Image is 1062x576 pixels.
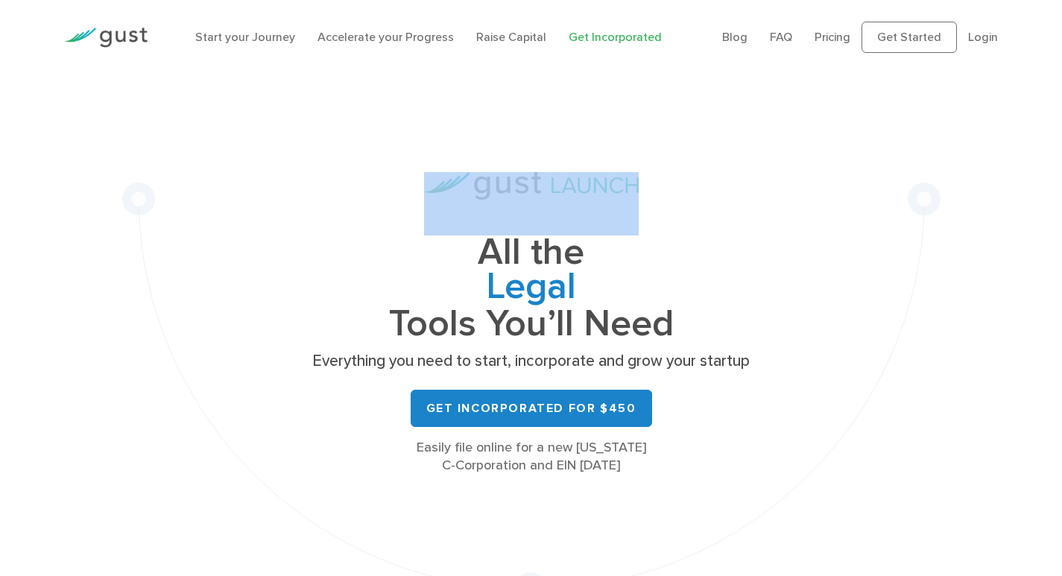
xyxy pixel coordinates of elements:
span: Legal [308,270,755,307]
img: Gust Launch Logo [424,172,639,200]
a: Get Incorporated for $450 [411,390,652,427]
p: Everything you need to start, incorporate and grow your startup [308,351,755,372]
a: Pricing [815,30,850,44]
div: Easily file online for a new [US_STATE] C-Corporation and EIN [DATE] [308,439,755,475]
a: Accelerate your Progress [317,30,454,44]
a: Raise Capital [476,30,546,44]
a: Start your Journey [195,30,295,44]
a: Get Incorporated [569,30,662,44]
img: Gust Logo [64,28,148,48]
a: FAQ [770,30,792,44]
a: Login [968,30,998,44]
a: Get Started [862,22,957,53]
h1: All the Tools You’ll Need [308,235,755,341]
a: Blog [722,30,747,44]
